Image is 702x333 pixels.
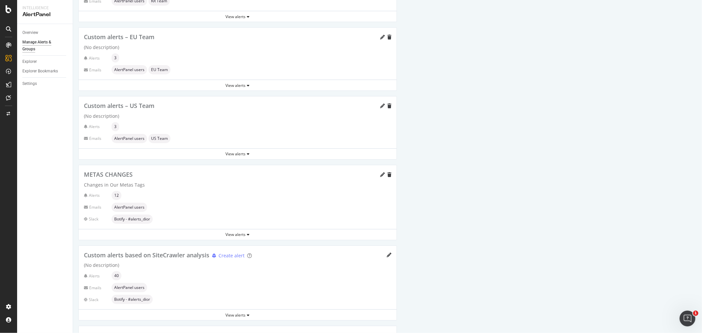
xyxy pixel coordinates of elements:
[22,5,67,11] div: Intelligence
[112,53,119,63] div: neutral label
[84,67,109,73] div: Emails
[112,283,147,292] div: neutral label
[84,273,109,279] div: Alerts
[22,80,68,87] a: Settings
[114,125,117,129] span: 3
[79,149,397,159] button: View alerts
[79,151,397,157] div: View alerts
[79,229,397,240] button: View alerts
[680,311,695,326] iframe: Intercom live chat
[84,192,109,198] div: Alerts
[84,285,109,291] div: Emails
[114,205,144,209] span: AlertPanel users
[112,295,153,304] div: neutral label
[79,83,397,88] div: View alerts
[22,39,68,53] a: Manage Alerts & Groups
[84,182,391,188] div: Changes in Our Metas Tags
[84,262,391,269] div: (No description)
[84,204,109,210] div: Emails
[22,29,68,36] a: Overview
[112,65,147,74] div: neutral label
[151,68,168,72] span: EU Team
[84,251,209,259] span: Custom alerts based on SiteCrawler analysis
[112,191,121,200] div: neutral label
[219,252,245,259] div: Create alert
[148,134,170,143] div: neutral label
[693,311,698,316] span: 1
[84,113,391,119] div: (No description)
[84,216,109,222] div: Slack
[22,11,67,18] div: AlertPanel
[114,286,144,290] span: AlertPanel users
[79,310,397,320] button: View alerts
[114,217,150,221] span: Botify - #alerts_dior
[22,39,62,53] div: Manage Alerts & Groups
[151,137,168,141] span: US Team
[114,274,119,278] span: 40
[387,172,391,177] div: trash
[22,68,68,75] a: Explorer Bookmarks
[22,80,37,87] div: Settings
[380,104,385,108] div: pencil
[112,215,153,224] div: neutral label
[79,11,397,22] button: View alerts
[84,136,109,141] div: Emails
[387,253,391,257] div: pencil
[148,65,170,74] div: neutral label
[79,232,397,237] div: View alerts
[22,58,37,65] div: Explorer
[22,68,58,75] div: Explorer Bookmarks
[380,172,385,177] div: pencil
[112,134,147,143] div: neutral label
[79,80,397,90] button: View alerts
[84,297,109,302] div: Slack
[114,56,117,60] span: 3
[114,297,150,301] span: Botify - #alerts_dior
[84,124,109,129] div: Alerts
[84,55,109,61] div: Alerts
[84,33,154,41] span: Custom alerts – EU Team
[112,203,147,212] div: neutral label
[114,68,144,72] span: AlertPanel users
[209,252,245,259] button: Create alert
[84,170,133,178] span: METAS CHANGES
[114,137,144,141] span: AlertPanel users
[22,58,68,65] a: Explorer
[387,35,391,39] div: trash
[22,29,38,36] div: Overview
[112,122,119,131] div: neutral label
[380,35,385,39] div: pencil
[84,102,154,110] span: Custom alerts – US Team
[84,44,391,51] div: (No description)
[79,312,397,318] div: View alerts
[79,14,397,19] div: View alerts
[112,271,121,280] div: neutral label
[114,193,119,197] span: 12
[387,104,391,108] div: trash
